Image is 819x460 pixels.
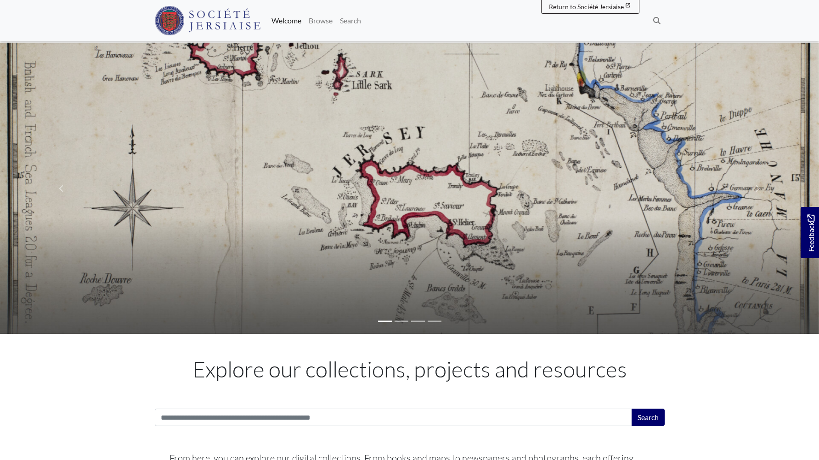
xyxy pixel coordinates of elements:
[336,11,365,30] a: Search
[305,11,336,30] a: Browse
[155,409,632,426] input: Search this collection...
[549,3,624,11] span: Return to Société Jersiaise
[696,43,819,334] a: Move to next slideshow image
[632,409,665,426] button: Search
[155,4,261,38] a: Société Jersiaise logo
[155,356,665,382] h1: Explore our collections, projects and resources
[155,6,261,35] img: Société Jersiaise
[268,11,305,30] a: Welcome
